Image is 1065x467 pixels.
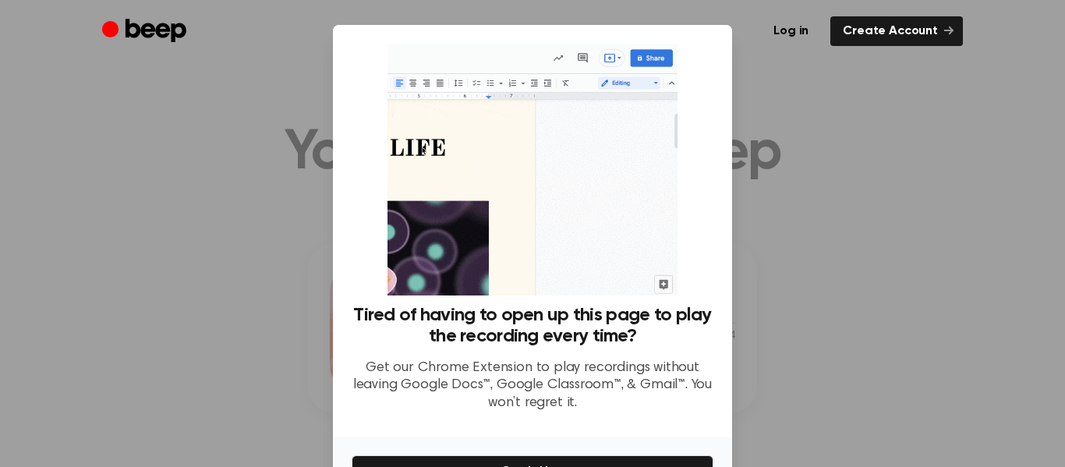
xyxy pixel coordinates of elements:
a: Beep [102,16,190,47]
p: Get our Chrome Extension to play recordings without leaving Google Docs™, Google Classroom™, & Gm... [352,359,713,412]
a: Create Account [830,16,963,46]
img: Beep extension in action [387,44,677,295]
a: Log in [761,16,821,46]
h3: Tired of having to open up this page to play the recording every time? [352,305,713,347]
